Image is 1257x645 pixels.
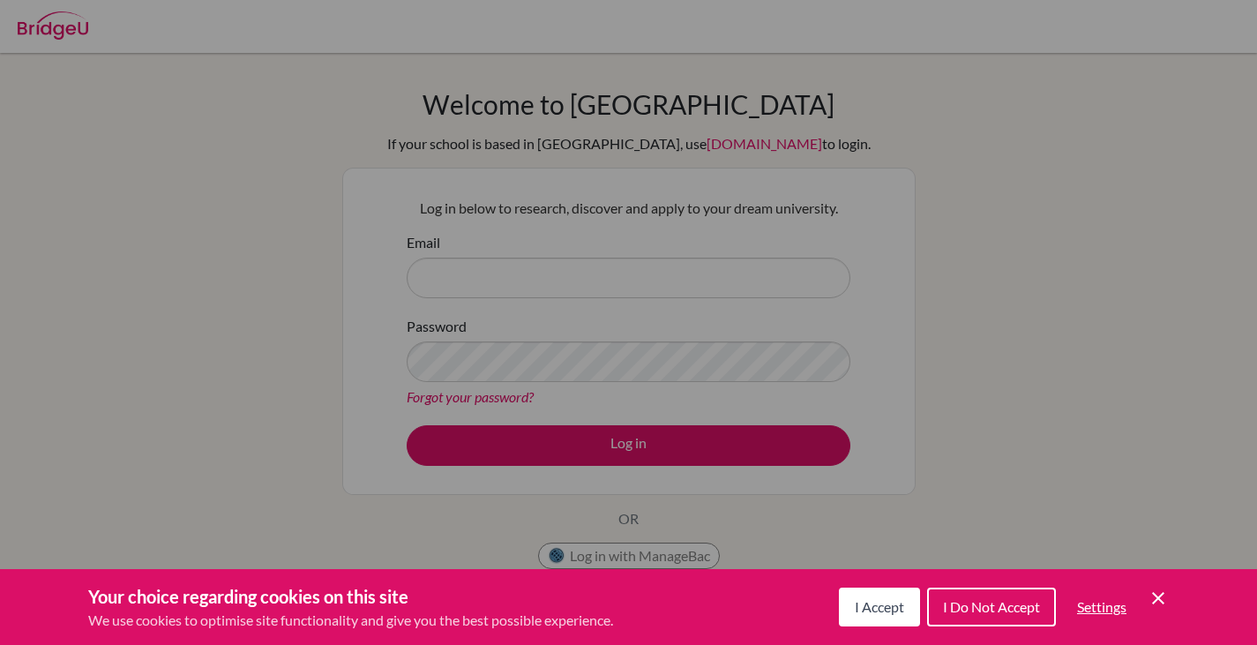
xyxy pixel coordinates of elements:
[1063,589,1141,625] button: Settings
[88,583,613,610] h3: Your choice regarding cookies on this site
[1077,598,1126,615] span: Settings
[855,598,904,615] span: I Accept
[943,598,1040,615] span: I Do Not Accept
[927,588,1056,626] button: I Do Not Accept
[839,588,920,626] button: I Accept
[1148,588,1169,609] button: Save and close
[88,610,613,631] p: We use cookies to optimise site functionality and give you the best possible experience.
